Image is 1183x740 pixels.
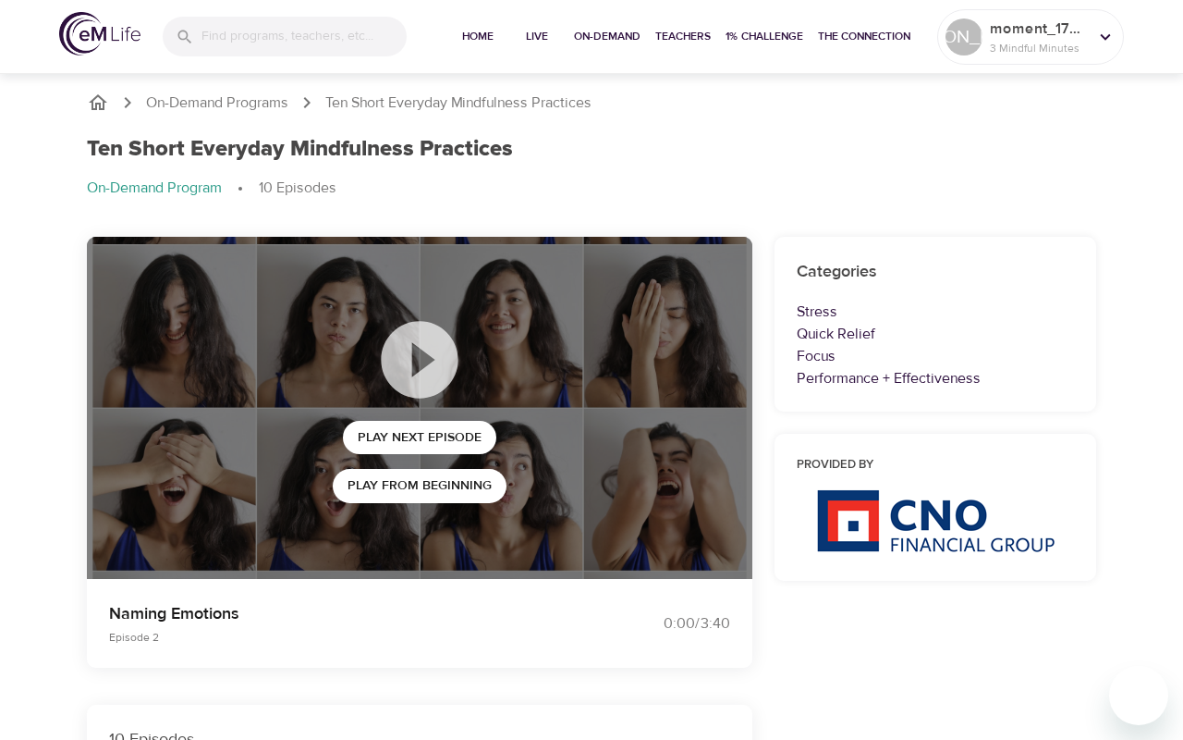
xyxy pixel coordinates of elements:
[201,17,407,56] input: Find programs, teachers, etc...
[726,27,803,46] span: 1% Challenge
[990,40,1088,56] p: 3 Mindful Minutes
[797,323,1074,345] p: Quick Relief
[333,469,506,503] button: Play from beginning
[797,456,1074,475] h6: Provided by
[591,613,730,635] div: 0:00 / 3:40
[655,27,711,46] span: Teachers
[456,27,500,46] span: Home
[87,178,222,199] p: On-Demand Program
[87,136,513,163] h1: Ten Short Everyday Mindfulness Practices
[87,92,1096,114] nav: breadcrumb
[146,92,288,114] a: On-Demand Programs
[343,421,496,455] button: Play Next Episode
[797,259,1074,286] h6: Categories
[816,489,1055,552] img: CNO%20logo.png
[797,301,1074,323] p: Stress
[109,629,569,646] p: Episode 2
[59,12,140,55] img: logo
[797,367,1074,389] p: Performance + Effectiveness
[259,178,336,199] p: 10 Episodes
[358,426,482,450] span: Play Next Episode
[945,18,982,55] div: [PERSON_NAME]
[348,475,492,498] span: Play from beginning
[87,178,1096,200] nav: breadcrumb
[574,27,640,46] span: On-Demand
[109,601,569,626] p: Naming Emotions
[990,18,1088,40] p: moment_1746717572
[818,27,910,46] span: The Connection
[325,92,591,114] p: Ten Short Everyday Mindfulness Practices
[515,27,559,46] span: Live
[1109,666,1168,725] iframe: Button to launch messaging window
[797,345,1074,367] p: Focus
